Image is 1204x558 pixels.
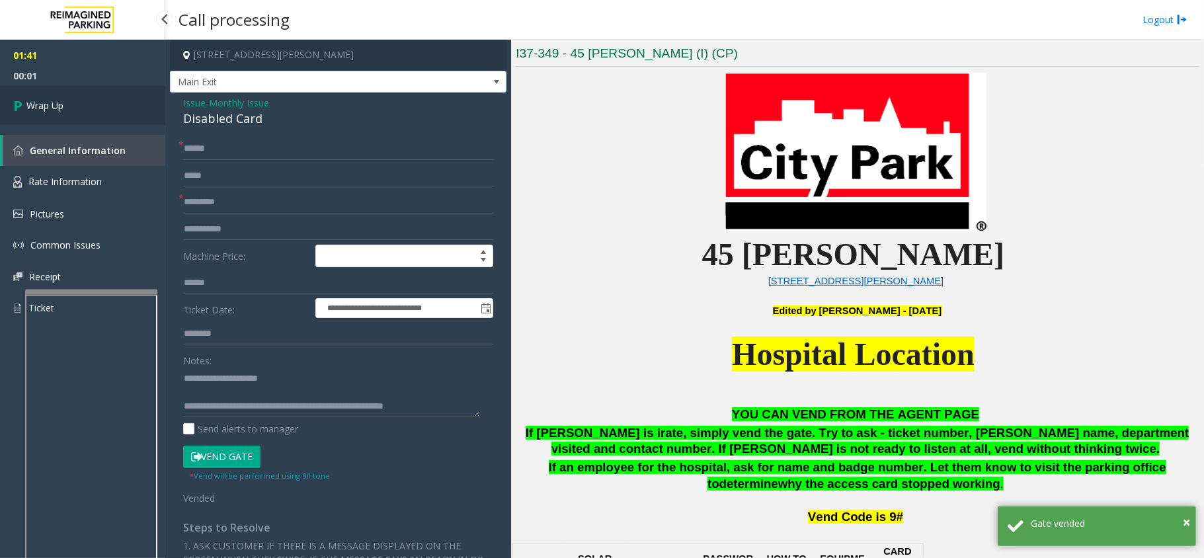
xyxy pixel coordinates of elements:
span: Vend Code is 9# [808,510,903,524]
button: Close [1183,512,1190,532]
img: 'icon' [13,302,22,314]
img: 'icon' [13,176,22,188]
span: - [206,97,269,109]
b: Edited by [PERSON_NAME] - [DATE] [773,305,942,316]
button: Vend Gate [183,446,261,468]
span: Toggle popup [478,299,493,317]
span: Issue [183,96,206,110]
img: 'icon' [13,210,23,218]
h3: Call processing [172,3,296,36]
span: Vended [183,492,215,504]
span: Common Issues [30,239,100,251]
span: If [PERSON_NAME] is irate, simply vend the gate. Try to ask - ticket number, [PERSON_NAME] name, ... [526,426,1189,456]
span: Decrease value [474,256,493,266]
label: Machine Price: [180,245,312,267]
a: Logout [1143,13,1187,26]
span: determine [719,477,778,491]
img: logout [1177,13,1187,26]
small: Vend will be performed using 9# tone [190,471,330,481]
a: General Information [3,135,165,166]
span: × [1183,513,1190,531]
span: Rate Information [28,175,102,188]
a: [STREET_ADDRESS][PERSON_NAME] [768,276,944,286]
div: Gate vended [1031,516,1186,530]
span: Increase value [474,245,493,256]
span: Pictures [30,208,64,220]
img: 'icon' [13,145,23,155]
img: 'icon' [13,240,24,251]
label: Ticket Date: [180,298,312,318]
span: . [1000,477,1004,491]
label: Notes: [183,349,212,368]
h4: [STREET_ADDRESS][PERSON_NAME] [170,40,506,71]
label: Send alerts to manager [183,422,298,436]
span: YOU CAN VEND FROM THE AGENT PAGE [732,407,979,421]
div: Disabled Card [183,110,493,128]
span: why the access card stopped working [778,477,1000,491]
span: Monthly Issue [209,96,269,110]
span: General Information [30,144,126,157]
span: Hospital Location [732,337,975,372]
img: 'icon' [13,272,22,281]
span: Wrap Up [26,99,63,112]
h3: I37-349 - 45 [PERSON_NAME] (I) (CP) [516,45,1199,67]
h4: Steps to Resolve [183,522,493,534]
span: Receipt [29,270,61,283]
span: 45 [PERSON_NAME] [702,237,1004,272]
span: Main Exit [171,71,439,93]
span: If an employee for the hospital, ask for name and badge number. Let them know to visit the parkin... [549,460,1166,491]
